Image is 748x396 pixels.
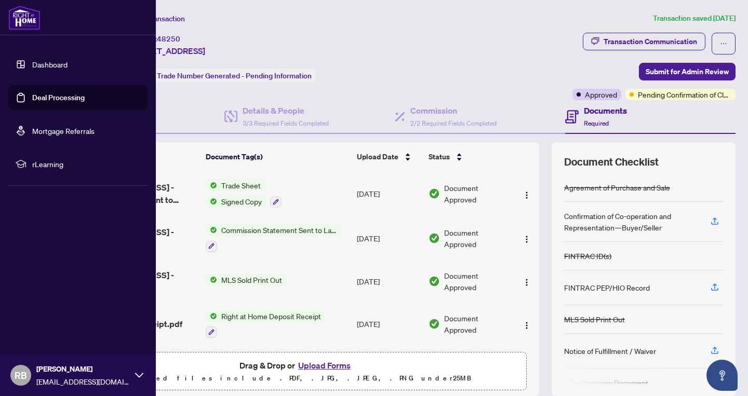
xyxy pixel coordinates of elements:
span: Document Approved [444,312,510,335]
img: Logo [523,235,531,243]
span: Pending Confirmation of Closing [638,89,731,100]
span: Submit for Admin Review [646,63,729,80]
span: RB [15,368,27,383]
span: [EMAIL_ADDRESS][DOMAIN_NAME] [36,376,130,387]
span: Status [429,151,450,162]
span: Drag & Drop or [239,359,354,372]
td: [DATE] [353,171,424,216]
img: Logo [523,278,531,286]
button: Transaction Communication [583,33,705,50]
img: Status Icon [206,310,217,322]
span: Document Approved [444,227,510,250]
span: Trade Sheet [217,180,265,191]
img: Document Status [429,318,440,330]
h4: Commission [410,104,497,117]
button: Status IconRight at Home Deposit Receipt [206,310,325,338]
div: Status: [129,69,316,83]
article: Transaction saved [DATE] [653,12,736,24]
span: [STREET_ADDRESS] [129,45,205,57]
span: rLearning [32,158,140,170]
img: Status Icon [206,196,217,207]
img: Document Status [429,188,440,199]
a: Deal Processing [32,93,85,102]
button: Status IconTrade SheetStatus IconSigned Copy [206,180,282,208]
span: [PERSON_NAME] [36,363,130,375]
button: Logo [518,316,535,332]
span: 48250 [157,34,180,44]
img: Status Icon [206,224,217,236]
span: Document Approved [444,182,510,205]
div: Notice of Fulfillment / Waiver [564,345,656,357]
span: ellipsis [720,40,727,47]
p: Supported files include .PDF, .JPG, .JPEG, .PNG under 25 MB [73,372,520,385]
img: logo [8,5,41,30]
div: Transaction Communication [604,33,697,50]
th: Status [424,142,514,171]
span: View Transaction [129,14,185,23]
td: [DATE] [353,261,424,302]
span: Trade Number Generated - Pending Information [157,71,312,80]
button: Logo [518,185,535,202]
span: Document Checklist [564,155,659,169]
span: Document Approved [444,270,510,293]
h4: Documents [584,104,627,117]
span: 3/3 Required Fields Completed [243,119,329,127]
span: Commission Statement Sent to Lawyer [217,224,340,236]
button: Status IconMLS Sold Print Out [206,274,286,285]
a: Dashboard [32,60,68,69]
button: Open asap [706,360,738,391]
span: Drag & Drop orUpload FormsSupported files include .PDF, .JPG, .JPEG, .PNG under25MB [67,352,526,391]
img: Document Status [429,276,440,287]
a: Mortgage Referrals [32,126,95,135]
h4: Details & People [243,104,329,117]
button: Logo [518,273,535,290]
div: MLS Sold Print Out [564,313,625,325]
div: Agreement of Purchase and Sale [564,182,670,193]
img: Status Icon [206,180,217,191]
button: Status IconCommission Statement Sent to Lawyer [206,224,340,252]
span: 2/2 Required Fields Completed [410,119,497,127]
td: [DATE] [353,346,424,391]
span: Right at Home Deposit Receipt [217,310,325,322]
div: FINTRAC PEP/HIO Record [564,282,650,293]
button: Submit for Admin Review [639,63,736,80]
img: Status Icon [206,274,217,285]
span: MLS Sold Print Out [217,274,286,285]
span: Approved [585,89,617,100]
img: Logo [523,321,531,330]
span: Required [584,119,609,127]
button: Logo [518,230,535,247]
div: Confirmation of Co-operation and Representation—Buyer/Seller [564,210,698,233]
button: Upload Forms [295,359,354,372]
td: [DATE] [353,302,424,347]
span: Upload Date [357,151,398,162]
th: Document Tag(s) [202,142,353,171]
th: Upload Date [353,142,424,171]
div: FINTRAC ID(s) [564,250,611,262]
img: Document Status [429,233,440,244]
img: Logo [523,191,531,199]
span: Signed Copy [217,196,266,207]
td: [DATE] [353,216,424,261]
